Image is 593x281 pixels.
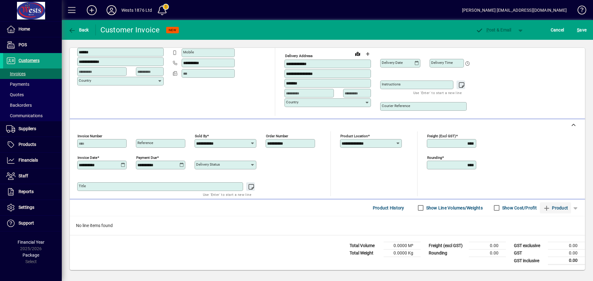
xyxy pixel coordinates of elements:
td: Rounding [426,250,469,257]
span: Backorders [6,103,32,108]
a: Staff [3,168,62,184]
td: 0.00 [548,250,585,257]
mat-label: Invoice number [78,134,102,138]
div: No line items found [70,216,585,235]
span: ost & Email [476,27,511,32]
div: Wests 1876 Ltd [121,5,152,15]
span: Financials [19,158,38,163]
a: Communications [3,110,62,121]
mat-label: Delivery status [196,162,220,167]
a: Quotes [3,89,62,100]
span: Suppliers [19,126,36,131]
a: Backorders [3,100,62,110]
span: Communications [6,113,43,118]
a: Financials [3,153,62,168]
mat-label: Delivery date [382,60,403,65]
mat-label: Rounding [427,155,442,160]
button: Post & Email [473,24,515,35]
button: Product [540,202,571,213]
td: 0.00 [469,250,506,257]
button: Add [82,5,102,16]
button: Choose address [363,49,372,59]
td: GST exclusive [511,242,548,250]
div: [PERSON_NAME] [EMAIL_ADDRESS][DOMAIN_NAME] [462,5,567,15]
button: Back [67,24,90,35]
mat-hint: Use 'Enter' to start a new line [413,89,462,96]
a: Suppliers [3,121,62,137]
span: Back [68,27,89,32]
a: Products [3,137,62,152]
span: Reports [19,189,34,194]
button: Product History [370,202,407,213]
span: Settings [19,205,34,210]
a: Settings [3,200,62,215]
a: Reports [3,184,62,200]
mat-label: Title [79,184,86,188]
div: Customer Invoice [100,25,160,35]
mat-label: Instructions [382,82,401,86]
mat-label: Freight (excl GST) [427,134,456,138]
a: Payments [3,79,62,89]
button: Profile [102,5,121,16]
mat-label: Delivery time [431,60,453,65]
a: View on map [353,49,363,59]
mat-label: Order number [266,134,288,138]
span: Invoices [6,71,26,76]
a: Knowledge Base [573,1,585,21]
span: Home [19,27,30,31]
mat-label: Courier Reference [382,104,410,108]
mat-label: Mobile [183,50,194,54]
td: Total Volume [347,242,384,250]
a: Invoices [3,68,62,79]
td: GST [511,250,548,257]
span: Package [23,253,39,258]
td: 0.0000 Kg [384,250,421,257]
span: NEW [169,28,176,32]
span: Financial Year [18,240,44,245]
label: Show Line Volumes/Weights [425,205,483,211]
mat-label: Payment due [136,155,157,160]
mat-label: Reference [137,141,153,145]
td: Total Weight [347,250,384,257]
button: Save [575,24,588,35]
td: GST inclusive [511,257,548,265]
td: 0.00 [548,242,585,250]
td: 0.00 [469,242,506,250]
span: POS [19,42,27,47]
span: Cancel [551,25,564,35]
mat-label: Country [79,78,91,83]
span: Quotes [6,92,24,97]
span: S [577,27,579,32]
span: Product History [373,203,404,213]
mat-label: Product location [340,134,368,138]
td: Freight (excl GST) [426,242,469,250]
td: 0.00 [548,257,585,265]
label: Show Cost/Profit [501,205,537,211]
a: Home [3,22,62,37]
span: P [486,27,489,32]
span: Customers [19,58,40,63]
span: Staff [19,173,28,178]
span: ave [577,25,587,35]
mat-label: Sold by [195,134,207,138]
mat-label: Country [286,100,298,104]
app-page-header-button: Back [62,24,96,35]
span: Payments [6,82,29,87]
mat-label: Invoice date [78,155,97,160]
td: 0.0000 M³ [384,242,421,250]
a: POS [3,37,62,53]
button: Cancel [549,24,566,35]
span: Support [19,221,34,225]
span: Product [543,203,568,213]
span: Products [19,142,36,147]
a: Support [3,216,62,231]
mat-hint: Use 'Enter' to start a new line [203,191,251,198]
